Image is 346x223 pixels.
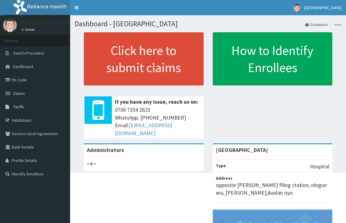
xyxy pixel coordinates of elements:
svg: audio-loading [87,159,96,168]
a: Click here to submit claims [84,32,204,85]
a: Dashboard [305,22,328,27]
a: [EMAIL_ADDRESS][DOMAIN_NAME] [115,122,172,137]
a: How to Identify Enrollees [213,32,333,85]
img: User Image [293,4,301,12]
b: Type [216,163,226,168]
span: Dashboard [13,64,33,69]
img: User Image [3,18,17,32]
span: 0700 7354 2623 WhatsApp: [PHONE_NUMBER] Email: [115,106,201,137]
span: [GEOGRAPHIC_DATA] [304,5,341,10]
strong: [GEOGRAPHIC_DATA] [216,146,268,153]
h1: Dashboard - [GEOGRAPHIC_DATA] [75,20,341,28]
p: opposite [PERSON_NAME] filing station, ologun eru, [PERSON_NAME],ibadan oyo. [216,181,330,197]
p: Hospital [310,163,329,171]
span: Tariffs [13,104,24,110]
span: Claims [13,91,25,96]
a: Online [21,27,36,32]
li: Here [328,22,341,27]
p: [GEOGRAPHIC_DATA] [21,20,72,25]
b: Address [216,175,232,181]
span: Switch Providers [13,50,44,56]
b: Administrators [87,146,124,153]
b: If you have any issue, reach us on: [115,98,198,105]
